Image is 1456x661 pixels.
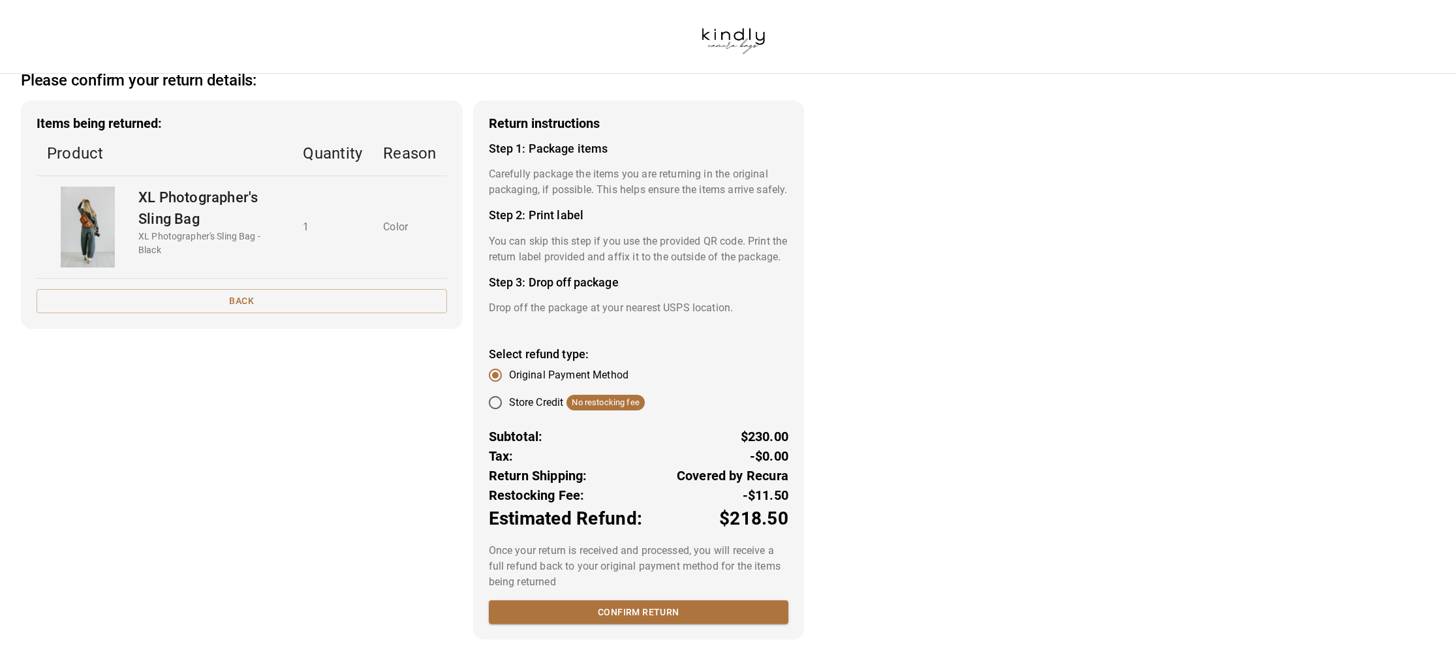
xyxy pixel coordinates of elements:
[21,71,256,90] h2: Please confirm your return details:
[383,142,436,165] p: Reason
[743,485,788,505] p: -$11.50
[489,600,788,624] button: Confirm return
[489,234,788,265] p: You can skip this step if you use the provided QR code. Print the return label provided and affix...
[509,367,628,383] span: Original Payment Method
[566,396,645,409] span: No restocking fee
[303,142,362,165] p: Quantity
[489,275,788,290] h4: Step 3: Drop off package
[303,219,362,235] p: 1
[750,446,788,466] p: -$0.00
[489,300,788,316] p: Drop off the package at your nearest USPS location.
[489,208,788,223] h4: Step 2: Print label
[489,505,642,532] p: Estimated Refund:
[489,116,788,131] h3: Return instructions
[489,166,788,198] p: Carefully package the items you are returning in the original packaging, if possible. This helps ...
[37,289,447,313] button: Back
[138,187,282,230] p: XL Photographer's Sling Bag
[489,142,788,156] h4: Step 1: Package items
[683,8,783,65] img: kindlycamerabags.myshopify.com-b37650f6-6cf4-42a0-a808-989f93ebecdf
[509,395,645,410] div: Store Credit
[37,116,447,131] h3: Items being returned:
[489,466,587,485] p: Return Shipping:
[719,505,788,532] p: $218.50
[489,485,585,505] p: Restocking Fee:
[138,230,282,257] p: XL Photographer's Sling Bag - Black
[489,446,514,466] p: Tax:
[677,466,788,485] p: Covered by Recura
[489,427,543,446] p: Subtotal:
[489,543,788,590] p: Once your return is received and processed, you will receive a full refund back to your original ...
[741,427,788,446] p: $230.00
[489,347,788,361] h4: Select refund type:
[47,142,282,165] p: Product
[383,219,436,235] p: Color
